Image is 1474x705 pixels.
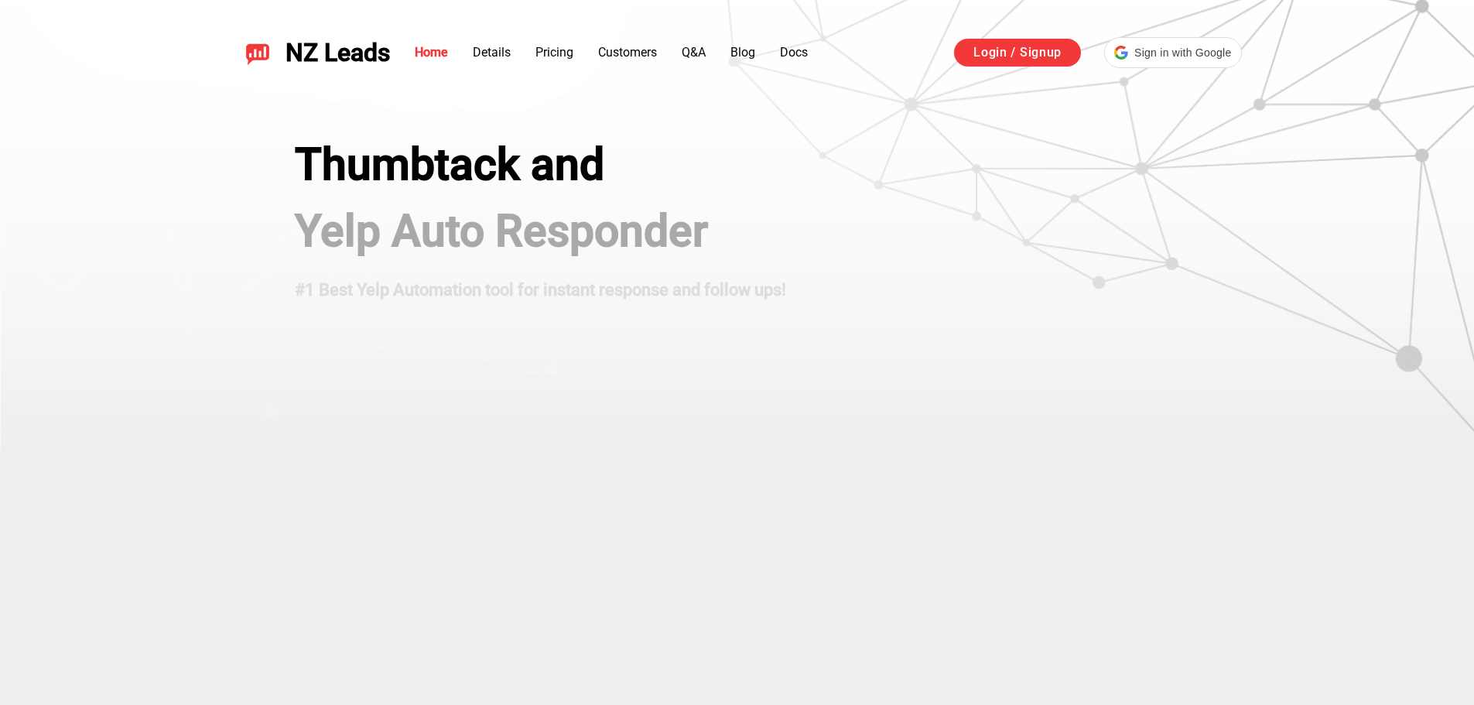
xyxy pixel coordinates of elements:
[415,45,448,60] a: Home
[295,206,786,257] h1: Yelp Auto Responder
[295,139,786,190] div: Thumbtack and
[1104,37,1241,68] div: Sign in with Google
[682,45,706,60] a: Q&A
[1134,45,1231,61] span: Sign in with Google
[473,45,511,60] a: Details
[780,45,808,60] a: Docs
[730,45,755,60] a: Blog
[535,45,573,60] a: Pricing
[598,45,657,60] a: Customers
[954,39,1081,67] a: Login / Signup
[295,280,786,299] strong: #1 Best Yelp Automation tool for instant response and follow ups!
[286,39,390,67] span: NZ Leads
[245,40,270,65] img: NZ Leads logo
